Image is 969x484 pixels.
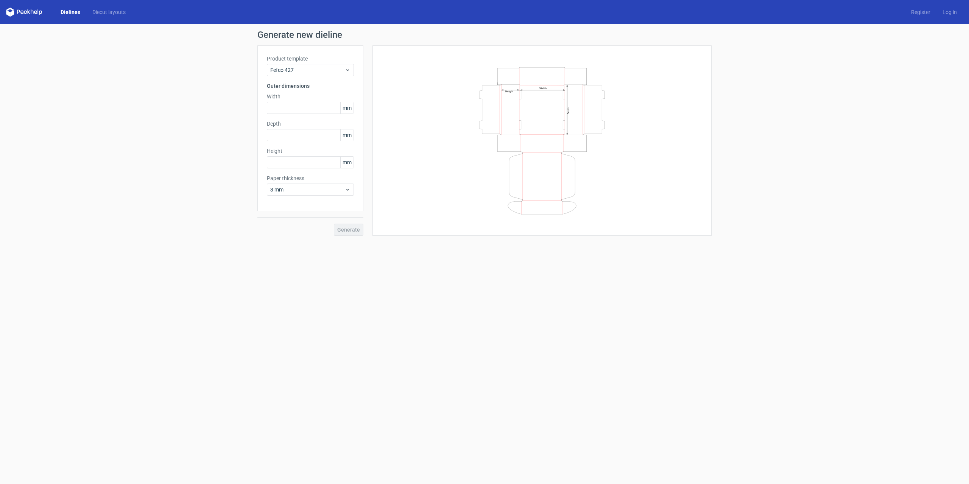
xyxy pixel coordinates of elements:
[267,82,354,90] h3: Outer dimensions
[55,8,86,16] a: Dielines
[340,102,354,114] span: mm
[257,30,712,39] h1: Generate new dieline
[267,174,354,182] label: Paper thickness
[567,107,570,114] text: Depth
[270,186,345,193] span: 3 mm
[86,8,132,16] a: Diecut layouts
[505,90,513,93] text: Height
[270,66,345,74] span: Fefco 427
[267,120,354,128] label: Depth
[267,55,354,62] label: Product template
[267,147,354,155] label: Height
[936,8,963,16] a: Log in
[267,93,354,100] label: Width
[539,86,547,90] text: Width
[905,8,936,16] a: Register
[340,129,354,141] span: mm
[340,157,354,168] span: mm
